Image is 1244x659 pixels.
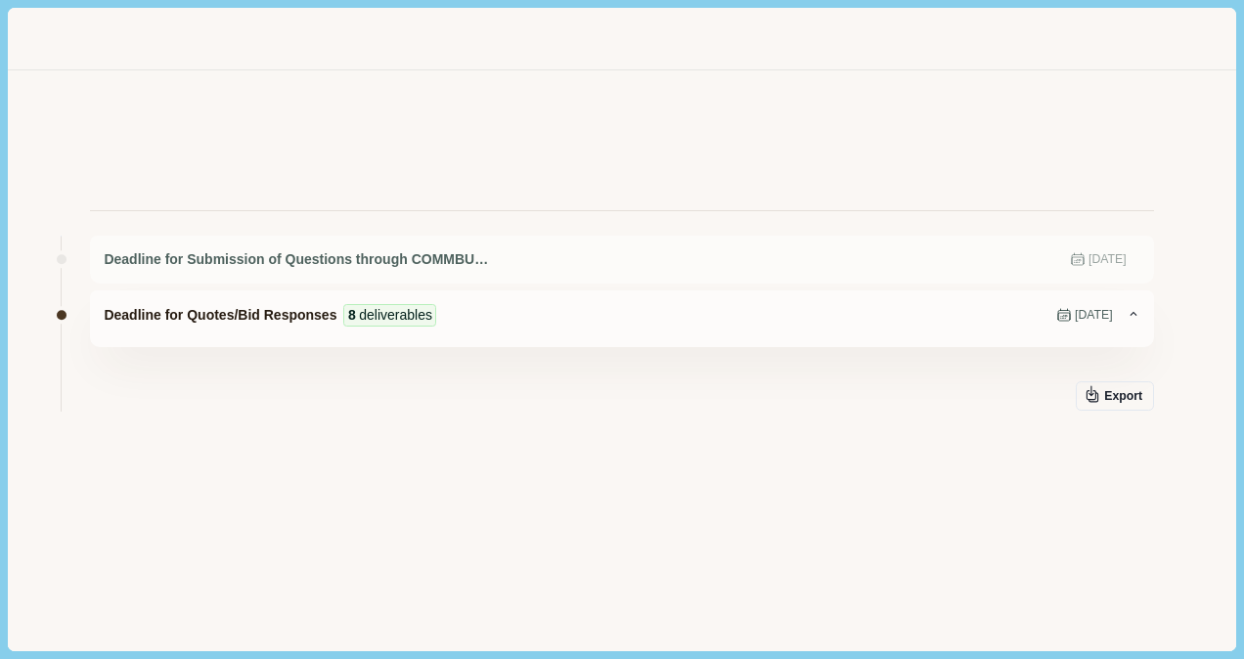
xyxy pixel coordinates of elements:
[1076,381,1154,411] button: Export
[104,249,495,270] span: Deadline for Submission of Questions through COMMBUYS "Bid Q&A"
[104,305,336,326] span: Deadline for Quotes/Bid Responses
[1088,251,1127,269] span: [DATE]
[1075,307,1113,325] span: [DATE]
[348,305,356,326] span: 8
[359,305,432,326] span: deliverables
